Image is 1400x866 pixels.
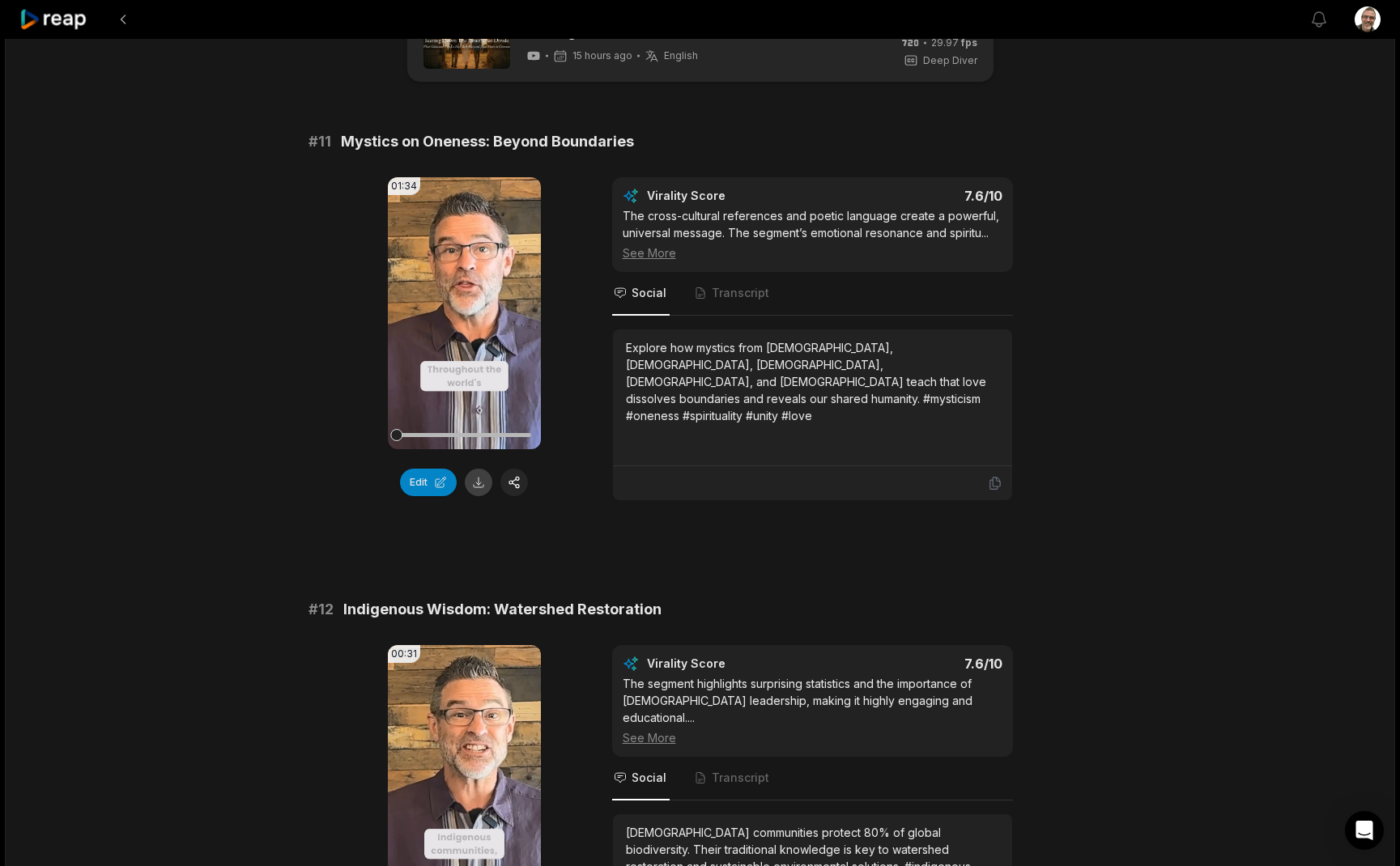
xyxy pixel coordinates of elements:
span: # 12 [309,598,334,621]
span: 29.97 [931,36,977,50]
span: Deep Diver [923,53,977,68]
span: fps [961,36,977,49]
div: 7.6 /10 [828,188,1002,204]
div: See More [623,244,1002,261]
div: See More [623,729,1002,746]
span: Indigenous Wisdom: Watershed Restoration [343,598,662,621]
div: Explore how mystics from [DEMOGRAPHIC_DATA], [DEMOGRAPHIC_DATA], [DEMOGRAPHIC_DATA], [DEMOGRAPHIC... [626,339,999,424]
button: Edit [400,469,457,496]
span: English [664,49,698,62]
span: Transcript [712,770,769,786]
span: # 11 [309,130,331,153]
span: Social [632,770,666,786]
div: The segment highlights surprising statistics and the importance of [DEMOGRAPHIC_DATA] leadership,... [623,675,1002,746]
span: 15 hours ago [572,49,632,62]
div: Virality Score [647,656,821,672]
div: Open Intercom Messenger [1345,811,1384,850]
span: Mystics on Oneness: Beyond Boundaries [341,130,634,153]
video: Your browser does not support mp4 format. [388,177,541,449]
span: Transcript [712,285,769,301]
nav: Tabs [612,757,1013,800]
div: Virality Score [647,188,821,204]
span: Social [632,285,666,301]
div: 7.6 /10 [828,656,1002,672]
nav: Tabs [612,272,1013,316]
div: The cross-cultural references and poetic language create a powerful, universal message. The segme... [623,207,1002,261]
